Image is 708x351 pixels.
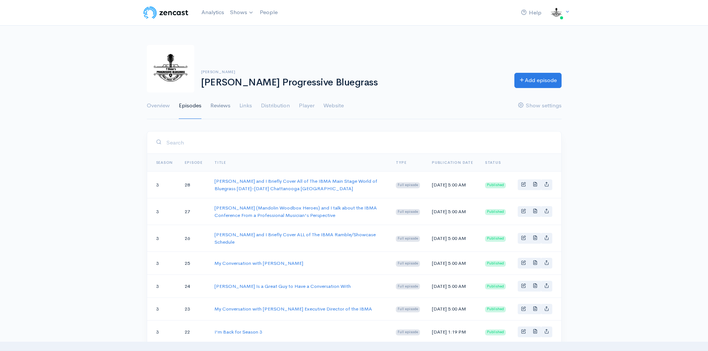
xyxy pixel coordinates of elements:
a: Help [518,5,544,21]
td: [DATE] 5:00 AM [426,172,479,198]
a: Distribution [261,92,290,119]
a: Title [214,160,226,165]
a: Links [239,92,252,119]
a: Player [299,92,314,119]
span: Status [485,160,501,165]
a: Analytics [198,4,227,20]
a: My Conversation with [PERSON_NAME] Executive Director of the IBMA [214,306,372,312]
span: Published [485,283,506,289]
span: Published [485,236,506,242]
a: Shows [227,4,257,21]
td: 27 [179,198,208,225]
a: Show settings [518,92,562,119]
a: Episodes [179,92,201,119]
div: Basic example [518,233,552,244]
td: 28 [179,172,208,198]
div: Basic example [518,326,552,337]
span: Published [485,261,506,267]
span: Full episode [396,261,420,267]
td: 22 [179,321,208,344]
a: Publication date [432,160,473,165]
td: 3 [147,252,179,275]
img: ... [549,5,564,20]
img: ZenCast Logo [142,5,190,20]
span: Full episode [396,209,420,215]
td: 3 [147,198,179,225]
a: [PERSON_NAME] Is a Great Guy to Have a Conversation With [214,283,351,289]
a: Website [323,92,344,119]
td: 3 [147,321,179,344]
td: 23 [179,298,208,321]
td: 24 [179,274,208,298]
h6: [PERSON_NAME] [201,70,505,74]
a: Season [156,160,173,165]
a: Episode [185,160,203,165]
div: Basic example [518,281,552,292]
a: My Conversation with [PERSON_NAME] [214,260,303,266]
a: People [257,4,281,20]
td: [DATE] 5:00 AM [426,274,479,298]
a: Reviews [210,92,230,119]
span: Full episode [396,306,420,312]
a: Add episode [514,73,562,88]
div: Basic example [518,304,552,315]
td: [DATE] 5:00 AM [426,198,479,225]
div: Basic example [518,179,552,190]
a: Type [396,160,406,165]
span: Full episode [396,283,420,289]
a: I'm Back for Season 3 [214,329,262,335]
a: Overview [147,92,170,119]
span: Published [485,209,506,215]
td: 26 [179,225,208,252]
span: Published [485,306,506,312]
span: Published [485,329,506,335]
input: Search [166,135,552,150]
td: [DATE] 5:00 AM [426,298,479,321]
a: [PERSON_NAME] and I Briefly Cover ALL of The IBMA Ramble/Showcase Schedule [214,231,376,245]
td: 3 [147,274,179,298]
td: 25 [179,252,208,275]
td: 3 [147,298,179,321]
td: 3 [147,172,179,198]
div: Basic example [518,206,552,217]
h1: [PERSON_NAME] Progressive Bluegrass [201,77,505,88]
td: [DATE] 5:00 AM [426,252,479,275]
span: Full episode [396,182,420,188]
a: [PERSON_NAME] (Mandolin Woodbox Heroes) and I talk about the IBMA Conference From a Professional ... [214,205,377,218]
td: [DATE] 5:00 AM [426,225,479,252]
span: Full episode [396,329,420,335]
span: Published [485,182,506,188]
td: 3 [147,225,179,252]
div: Basic example [518,258,552,269]
a: [PERSON_NAME] and I Briefly Cover All of The IBMA Main Stage World of Bluegrass [DATE]-[DATE] Cha... [214,178,377,192]
td: [DATE] 1:19 PM [426,321,479,344]
span: Full episode [396,236,420,242]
